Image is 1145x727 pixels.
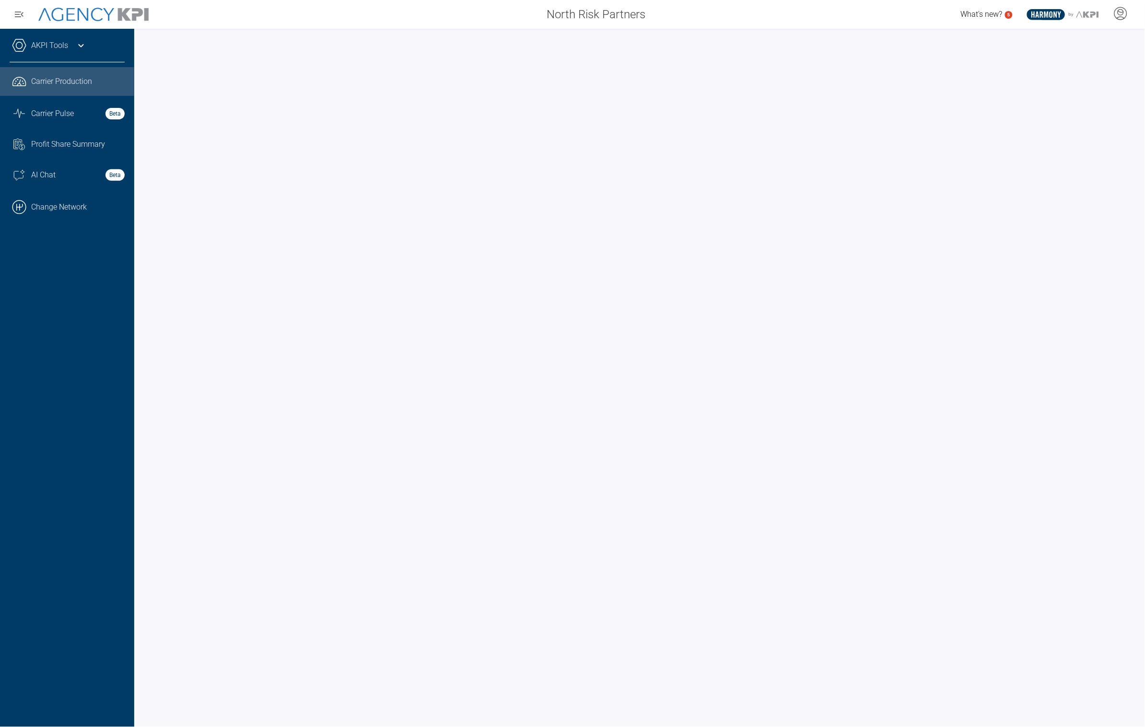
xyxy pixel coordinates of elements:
span: AI Chat [31,169,56,181]
span: What's new? [961,10,1003,19]
span: North Risk Partners [547,6,646,23]
span: Carrier Pulse [31,108,74,119]
strong: Beta [105,169,125,181]
a: AKPI Tools [31,40,68,51]
span: Carrier Production [31,76,92,87]
strong: Beta [105,108,125,119]
a: 5 [1005,11,1013,19]
text: 5 [1007,12,1010,17]
span: Profit Share Summary [31,139,105,150]
img: AgencyKPI [38,8,149,22]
